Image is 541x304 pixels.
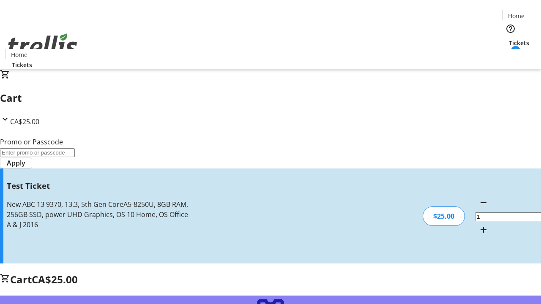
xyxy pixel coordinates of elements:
[475,221,492,238] button: Increment by one
[7,199,191,230] div: New ABC 13 9370, 13.3, 5th Gen CoreA5-8250U, 8GB RAM, 256GB SSD, power UHD Graphics, OS 10 Home, ...
[502,38,536,47] a: Tickets
[5,50,33,59] a: Home
[5,24,80,66] img: Orient E2E Organization fs8foMX7hG's Logo
[509,38,529,47] span: Tickets
[7,158,25,168] span: Apply
[475,194,492,211] button: Decrement by one
[32,272,78,286] span: CA$25.00
[11,50,27,59] span: Home
[508,11,525,20] span: Home
[502,47,519,64] button: Cart
[7,180,191,192] h3: Test Ticket
[502,20,519,37] button: Help
[5,60,39,69] a: Tickets
[10,117,39,126] span: CA$25.00
[423,206,465,226] div: $25.00
[12,60,32,69] span: Tickets
[503,11,530,20] a: Home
